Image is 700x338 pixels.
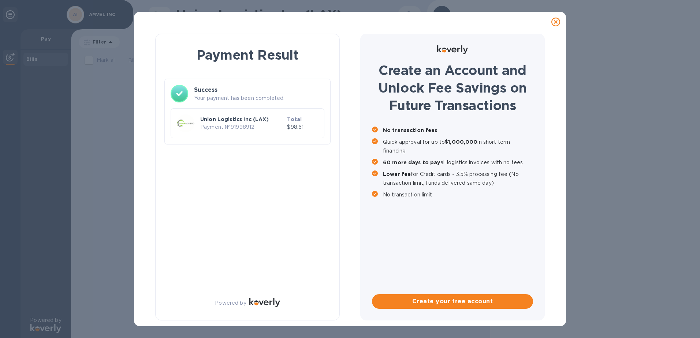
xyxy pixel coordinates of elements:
[287,123,318,131] p: $98.61
[194,86,324,94] h3: Success
[383,190,533,199] p: No transaction limit
[215,299,246,307] p: Powered by
[383,159,440,165] b: 60 more days to pay
[249,298,280,307] img: Logo
[383,170,533,187] p: for Credit cards - 3.5% processing fee (No transaction limit, funds delivered same day)
[383,127,437,133] b: No transaction fees
[437,45,468,54] img: Logo
[372,294,533,309] button: Create your free account
[383,158,533,167] p: all logistics invoices with no fees
[445,139,477,145] b: $1,000,000
[200,123,284,131] p: Payment № 91998912
[383,138,533,155] p: Quick approval for up to in short term financing
[287,116,302,122] b: Total
[383,171,411,177] b: Lower fee
[194,94,324,102] p: Your payment has been completed.
[372,61,533,114] h1: Create an Account and Unlock Fee Savings on Future Transactions
[167,46,328,64] h1: Payment Result
[200,116,284,123] p: Union Logistics Inc (LAX)
[378,297,527,306] span: Create your free account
